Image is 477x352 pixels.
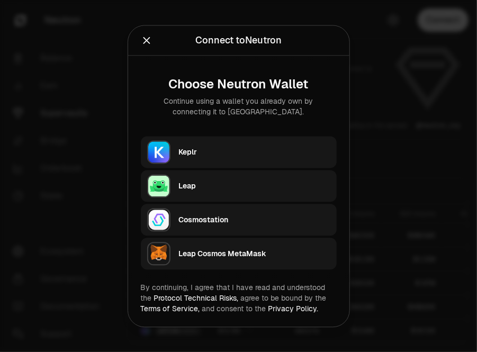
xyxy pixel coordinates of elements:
img: Leap [147,174,170,197]
a: Privacy Policy. [268,304,319,313]
div: By continuing, I agree that I have read and understood the agree to be bound by the and consent t... [141,282,337,314]
div: Leap [179,180,330,191]
div: Connect to Neutron [195,33,282,48]
img: Leap Cosmos MetaMask [147,242,170,265]
button: Close [141,33,152,48]
a: Terms of Service, [141,304,200,313]
div: Continue using a wallet you already own by connecting it to [GEOGRAPHIC_DATA]. [149,96,328,117]
div: Leap Cosmos MetaMask [179,248,330,259]
img: Keplr [147,140,170,164]
img: Cosmostation [147,208,170,231]
button: KeplrKeplr [141,136,337,168]
div: Cosmostation [179,214,330,225]
div: Keplr [179,147,330,157]
div: Choose Neutron Wallet [149,77,328,92]
button: CosmostationCosmostation [141,204,337,236]
button: Leap Cosmos MetaMaskLeap Cosmos MetaMask [141,238,337,269]
a: Protocol Technical Risks, [154,293,239,303]
button: LeapLeap [141,170,337,202]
